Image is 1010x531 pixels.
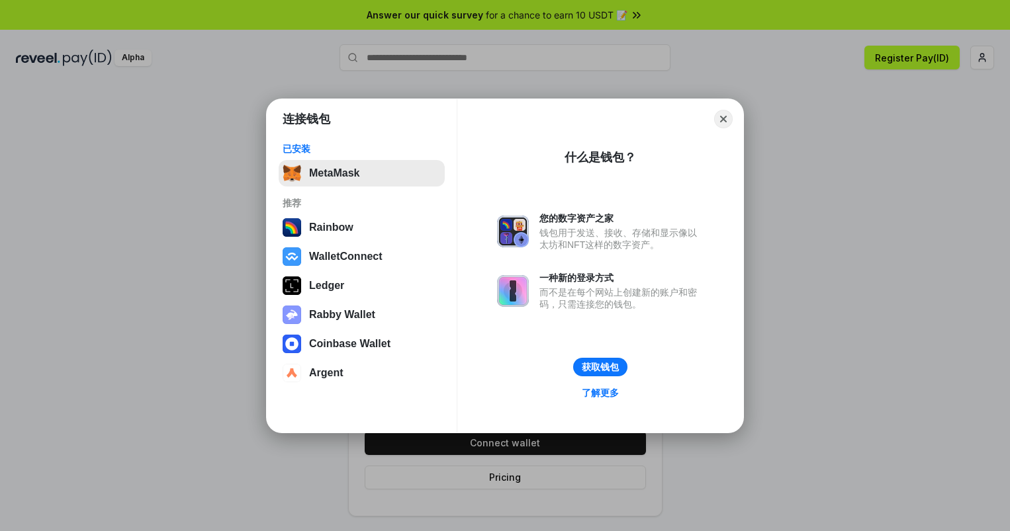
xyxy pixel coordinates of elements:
img: svg+xml,%3Csvg%20width%3D%22120%22%20height%3D%22120%22%20viewBox%3D%220%200%20120%20120%22%20fil... [283,218,301,237]
img: svg+xml,%3Csvg%20fill%3D%22none%22%20height%3D%2233%22%20viewBox%3D%220%200%2035%2033%22%20width%... [283,164,301,183]
button: Close [714,110,733,128]
div: 推荐 [283,197,441,209]
div: Argent [309,367,344,379]
div: Rainbow [309,222,353,233]
div: Rabby Wallet [309,309,375,321]
div: 一种新的登录方式 [539,272,704,284]
div: 您的数字资产之家 [539,212,704,224]
div: 获取钱包 [582,361,619,373]
button: Coinbase Wallet [279,331,445,357]
div: 已安装 [283,143,441,155]
h1: 连接钱包 [283,111,330,127]
button: 获取钱包 [573,358,627,376]
div: 而不是在每个网站上创建新的账户和密码，只需连接您的钱包。 [539,286,704,310]
button: Rabby Wallet [279,302,445,328]
button: WalletConnect [279,243,445,270]
img: svg+xml,%3Csvg%20width%3D%2228%22%20height%3D%2228%22%20viewBox%3D%220%200%2028%2028%22%20fill%3D... [283,364,301,382]
div: Coinbase Wallet [309,338,390,350]
button: Argent [279,360,445,386]
div: 了解更多 [582,387,619,399]
div: WalletConnect [309,251,383,263]
img: svg+xml,%3Csvg%20xmlns%3D%22http%3A%2F%2Fwww.w3.org%2F2000%2Fsvg%22%20fill%3D%22none%22%20viewBox... [497,275,529,307]
img: svg+xml,%3Csvg%20xmlns%3D%22http%3A%2F%2Fwww.w3.org%2F2000%2Fsvg%22%20fill%3D%22none%22%20viewBox... [497,216,529,247]
div: Ledger [309,280,344,292]
a: 了解更多 [574,384,627,401]
div: 钱包用于发送、接收、存储和显示像以太坊和NFT这样的数字资产。 [539,227,704,251]
button: MetaMask [279,160,445,186]
img: svg+xml,%3Csvg%20width%3D%2228%22%20height%3D%2228%22%20viewBox%3D%220%200%2028%2028%22%20fill%3D... [283,247,301,266]
img: svg+xml,%3Csvg%20xmlns%3D%22http%3A%2F%2Fwww.w3.org%2F2000%2Fsvg%22%20fill%3D%22none%22%20viewBox... [283,306,301,324]
div: 什么是钱包？ [565,149,636,165]
img: svg+xml,%3Csvg%20xmlns%3D%22http%3A%2F%2Fwww.w3.org%2F2000%2Fsvg%22%20width%3D%2228%22%20height%3... [283,276,301,295]
button: Rainbow [279,214,445,241]
button: Ledger [279,272,445,299]
img: svg+xml,%3Csvg%20width%3D%2228%22%20height%3D%2228%22%20viewBox%3D%220%200%2028%2028%22%20fill%3D... [283,335,301,353]
div: MetaMask [309,167,359,179]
